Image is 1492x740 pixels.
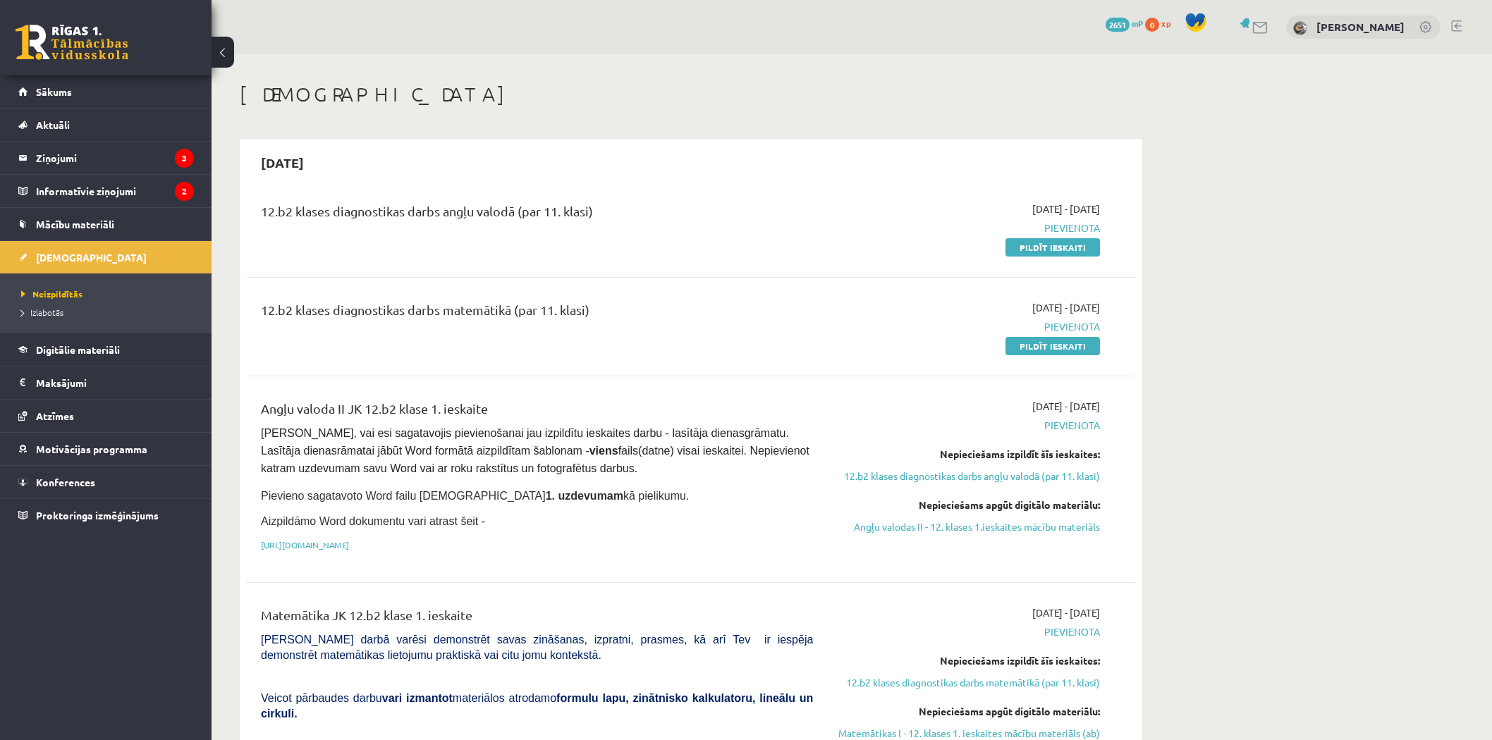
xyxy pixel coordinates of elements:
[36,218,114,230] span: Mācību materiāli
[18,241,194,273] a: [DEMOGRAPHIC_DATA]
[1145,18,1178,29] a: 0 xp
[175,149,194,168] i: 3
[36,251,147,264] span: [DEMOGRAPHIC_DATA]
[21,306,197,319] a: Izlabotās
[834,704,1100,719] div: Nepieciešams apgūt digitālo materiālu:
[18,142,194,174] a: Ziņojumi3
[1032,605,1100,620] span: [DATE] - [DATE]
[36,142,194,174] legend: Ziņojumi
[261,399,813,425] div: Angļu valoda II JK 12.b2 klase 1. ieskaite
[834,653,1100,668] div: Nepieciešams izpildīt šīs ieskaites:
[18,109,194,141] a: Aktuāli
[589,445,618,457] strong: viens
[36,175,194,207] legend: Informatīvie ziņojumi
[18,175,194,207] a: Informatīvie ziņojumi2
[18,466,194,498] a: Konferences
[247,146,318,179] h2: [DATE]
[261,539,349,550] a: [URL][DOMAIN_NAME]
[1032,399,1100,414] span: [DATE] - [DATE]
[1132,18,1143,29] span: mP
[18,75,194,108] a: Sākums
[834,498,1100,512] div: Nepieciešams apgūt digitālo materiālu:
[261,692,813,720] b: formulu lapu, zinātnisko kalkulatoru, lineālu un cirkuli.
[1005,337,1100,355] a: Pildīt ieskaiti
[546,490,623,502] strong: 1. uzdevumam
[18,208,194,240] a: Mācību materiāli
[1316,20,1405,34] a: [PERSON_NAME]
[834,675,1100,690] a: 12.b2 klases diagnostikas darbs matemātikā (par 11. klasi)
[1032,300,1100,315] span: [DATE] - [DATE]
[36,476,95,488] span: Konferences
[1161,18,1170,29] span: xp
[21,307,63,318] span: Izlabotās
[18,499,194,531] a: Proktoringa izmēģinājums
[36,443,147,455] span: Motivācijas programma
[18,366,194,399] a: Maksājumi
[834,447,1100,462] div: Nepieciešams izpildīt šīs ieskaites:
[261,490,689,502] span: Pievieno sagatavoto Word failu [DEMOGRAPHIC_DATA] kā pielikumu.
[1106,18,1130,32] span: 2651
[1032,202,1100,216] span: [DATE] - [DATE]
[18,433,194,465] a: Motivācijas programma
[21,288,82,300] span: Neizpildītās
[834,319,1100,334] span: Pievienota
[1106,18,1143,29] a: 2651 mP
[36,509,159,522] span: Proktoringa izmēģinājums
[1293,21,1307,35] img: Kirils Kovaļovs
[175,182,194,201] i: 2
[261,515,485,527] span: Aizpildāmo Word dokumentu vari atrast šeit -
[261,300,813,326] div: 12.b2 klases diagnostikas darbs matemātikā (par 11. klasi)
[382,692,453,704] b: vari izmantot
[18,400,194,432] a: Atzīmes
[261,427,812,474] span: [PERSON_NAME], vai esi sagatavojis pievienošanai jau izpildītu ieskaites darbu - lasītāja dienasg...
[834,469,1100,483] a: 12.b2 klases diagnostikas darbs angļu valodā (par 11. klasi)
[261,202,813,228] div: 12.b2 klases diagnostikas darbs angļu valodā (par 11. klasi)
[36,366,194,399] legend: Maksājumi
[36,409,74,422] span: Atzīmes
[261,692,813,720] span: Veicot pārbaudes darbu materiālos atrodamo
[834,519,1100,534] a: Angļu valodas II - 12. klases 1.ieskaites mācību materiāls
[240,82,1142,106] h1: [DEMOGRAPHIC_DATA]
[1005,238,1100,257] a: Pildīt ieskaiti
[18,333,194,366] a: Digitālie materiāli
[261,634,813,661] span: [PERSON_NAME] darbā varēsi demonstrēt savas zināšanas, izpratni, prasmes, kā arī Tev ir iespēja d...
[36,343,120,356] span: Digitālie materiāli
[36,118,70,131] span: Aktuāli
[834,624,1100,639] span: Pievienota
[834,221,1100,235] span: Pievienota
[36,85,72,98] span: Sākums
[21,288,197,300] a: Neizpildītās
[16,25,128,60] a: Rīgas 1. Tālmācības vidusskola
[261,605,813,631] div: Matemātika JK 12.b2 klase 1. ieskaite
[1145,18,1159,32] span: 0
[834,418,1100,433] span: Pievienota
